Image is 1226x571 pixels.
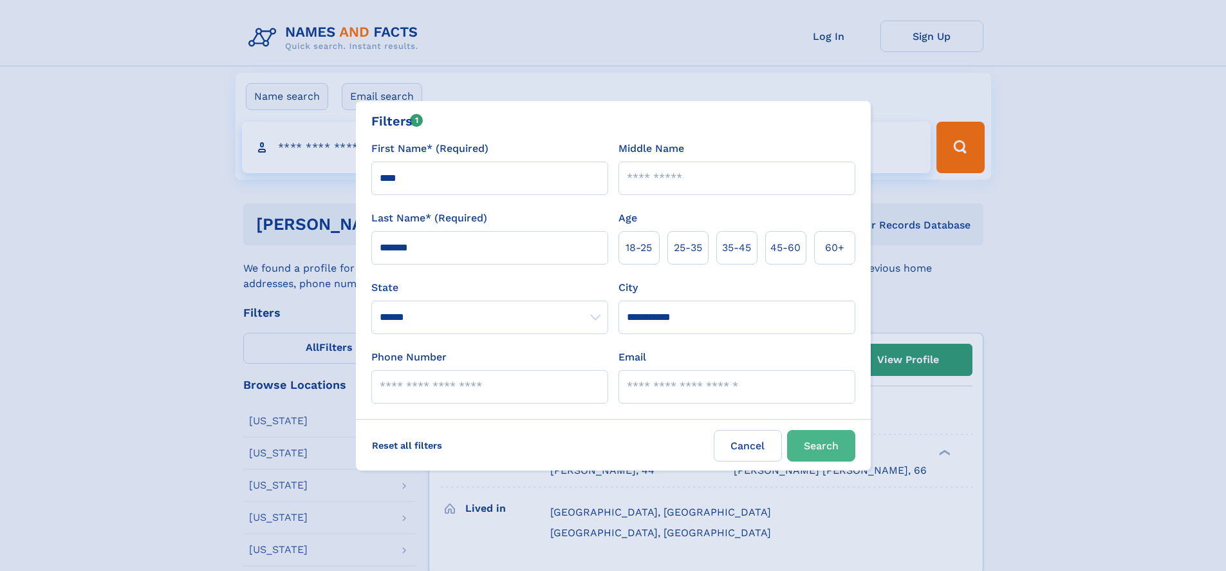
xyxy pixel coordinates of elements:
[371,141,488,156] label: First Name* (Required)
[626,240,652,256] span: 18‑25
[364,430,450,461] label: Reset all filters
[722,240,751,256] span: 35‑45
[371,350,447,365] label: Phone Number
[618,211,637,226] label: Age
[371,280,608,295] label: State
[825,240,844,256] span: 60+
[371,211,487,226] label: Last Name* (Required)
[714,430,782,462] label: Cancel
[618,141,684,156] label: Middle Name
[674,240,702,256] span: 25‑35
[618,280,638,295] label: City
[371,111,423,131] div: Filters
[787,430,855,462] button: Search
[770,240,801,256] span: 45‑60
[618,350,646,365] label: Email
